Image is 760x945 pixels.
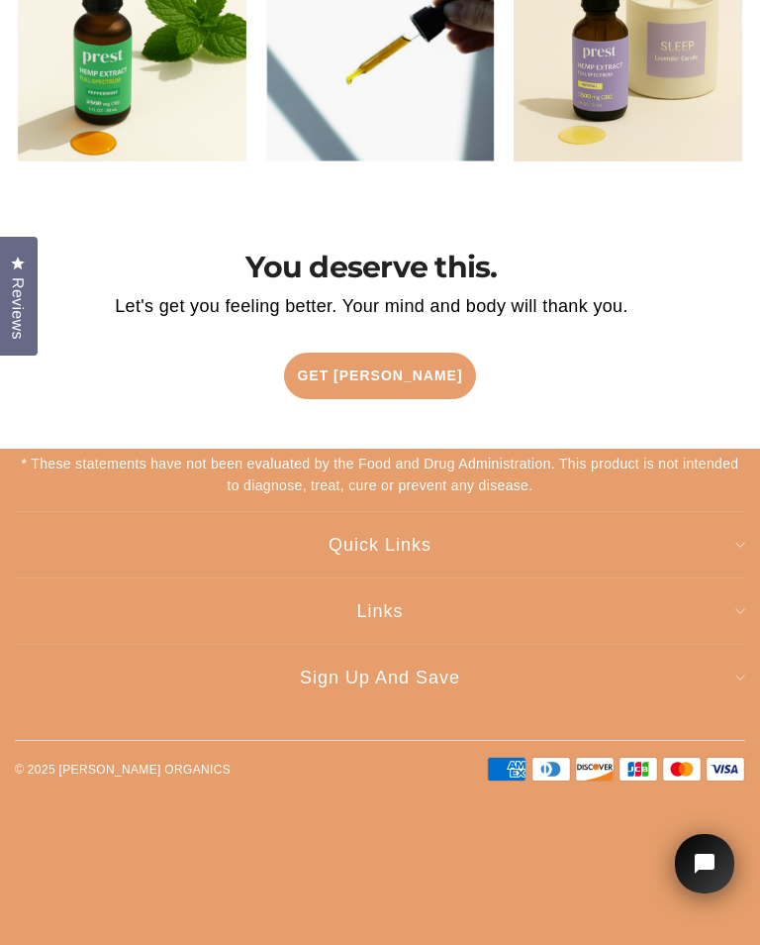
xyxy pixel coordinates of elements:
button: Links [15,598,745,624]
button: Quick Links [15,532,745,558]
p: © 2025 [PERSON_NAME] ORGANICS [15,758,231,782]
iframe: Tidio Chat [649,806,760,945]
a: Get [PERSON_NAME] [284,353,475,400]
button: Sign up and save [15,665,745,690]
p: * These statements have not been evaluated by the Food and Drug Administration. This product is n... [15,453,745,496]
span: Reviews [5,277,31,340]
